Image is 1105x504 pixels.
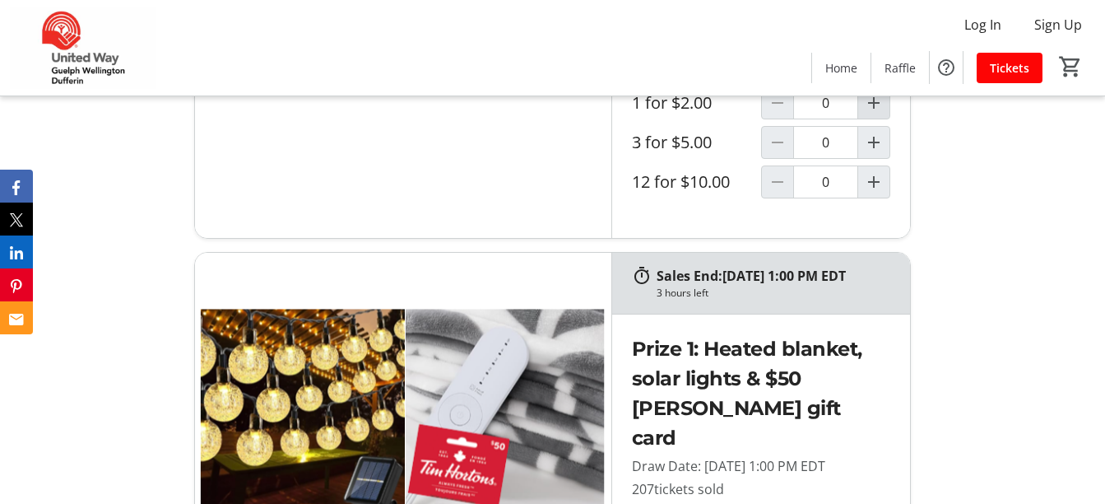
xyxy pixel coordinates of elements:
[951,12,1014,38] button: Log In
[657,286,708,301] div: 3 hours left
[632,93,712,113] label: 1 for $2.00
[871,53,929,83] a: Raffle
[990,59,1029,77] span: Tickets
[858,127,889,158] button: Increment by one
[632,172,730,192] label: 12 for $10.00
[858,87,889,119] button: Increment by one
[632,479,890,499] p: 207 tickets sold
[632,456,890,476] p: Draw Date: [DATE] 1:00 PM EDT
[884,59,916,77] span: Raffle
[964,15,1001,35] span: Log In
[722,267,846,285] span: [DATE] 1:00 PM EDT
[1034,15,1082,35] span: Sign Up
[930,51,963,84] button: Help
[812,53,871,83] a: Home
[977,53,1042,83] a: Tickets
[10,7,156,89] img: United Way Guelph Wellington Dufferin's Logo
[1021,12,1095,38] button: Sign Up
[632,334,890,453] h2: Prize 1: Heated blanket, solar lights & $50 [PERSON_NAME] gift card
[858,166,889,198] button: Increment by one
[632,133,712,152] label: 3 for $5.00
[1056,52,1085,82] button: Cart
[825,59,857,77] span: Home
[657,267,722,285] span: Sales End:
